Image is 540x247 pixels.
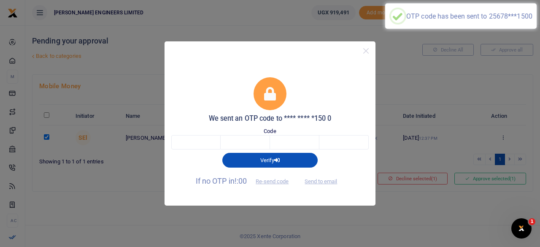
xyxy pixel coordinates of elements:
[235,176,247,185] span: !:00
[511,218,532,239] iframe: Intercom live chat
[196,176,296,185] span: If no OTP in
[222,153,318,167] button: Verify
[406,12,532,20] div: OTP code has been sent to 25678***1500
[529,218,535,225] span: 1
[264,127,276,136] label: Code
[360,45,372,57] button: Close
